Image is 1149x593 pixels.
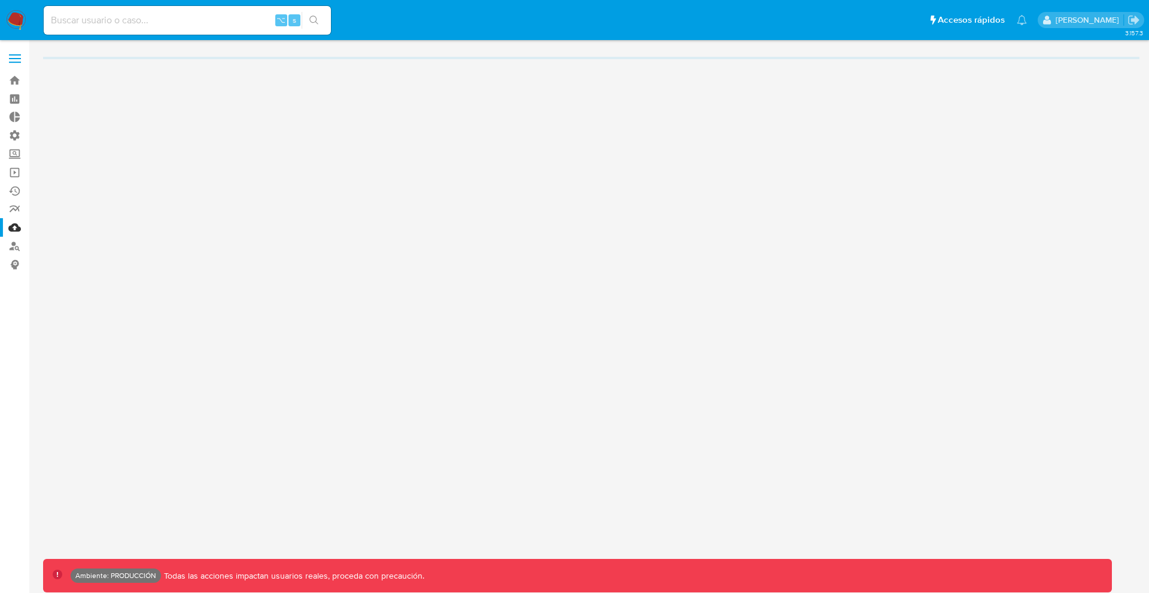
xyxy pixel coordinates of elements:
p: gonzalo.penades@mercadolibre.com [1056,14,1123,26]
input: Buscar usuario o caso... [44,13,331,28]
span: Accesos rápidos [938,14,1005,26]
p: Ambiente: PRODUCCIÓN [75,573,156,578]
span: s [293,14,296,26]
p: Todas las acciones impactan usuarios reales, proceda con precaución. [161,570,424,582]
a: Notificaciones [1017,15,1027,25]
button: search-icon [302,12,326,29]
span: ⌥ [276,14,285,26]
a: Salir [1127,14,1140,26]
